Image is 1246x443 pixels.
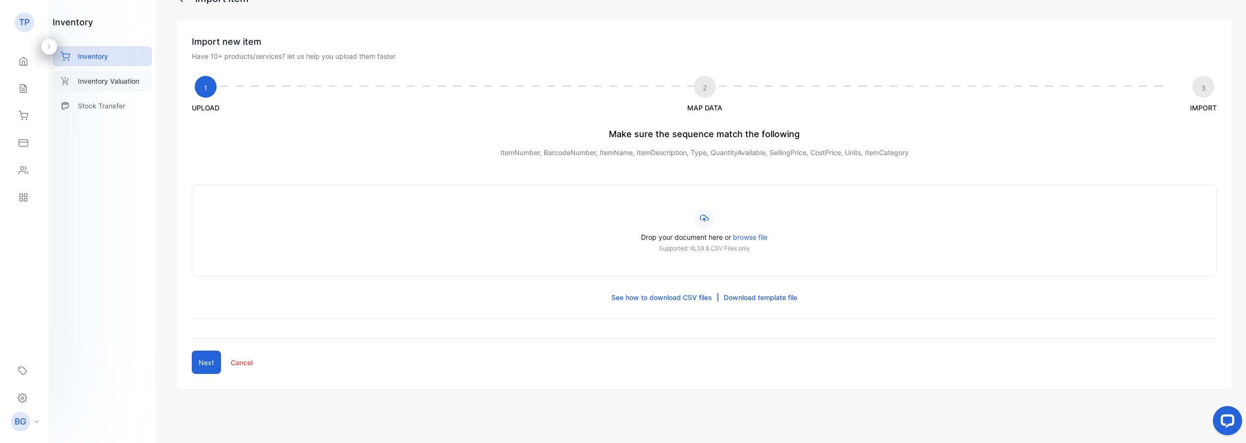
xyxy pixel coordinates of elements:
[733,233,768,241] span: browse file
[53,71,152,91] a: Inventory Valuation
[1190,103,1217,113] span: IMPORT
[78,51,108,61] p: Inventory
[724,292,797,302] a: Download template file
[192,103,220,113] span: UPLOAD
[1201,83,1206,93] button: 3
[216,244,1193,253] p: Supported: XLSX & CSV Files only
[15,415,26,428] p: BG
[1205,402,1246,443] iframe: LiveChat chat widget
[611,292,712,302] p: See how to download CSV files
[192,35,1217,48] p: Import new item
[19,16,30,29] p: TP
[53,46,152,66] a: Inventory
[703,83,707,93] button: 2
[204,83,207,93] button: 1
[687,103,722,113] span: MAP DATA
[192,127,1217,141] p: Make sure the sequence match the following
[78,101,125,111] p: Stock Transfer
[231,357,253,368] p: Cancel
[53,96,152,116] a: Stock Transfer
[53,16,93,29] h1: inventory
[78,76,139,86] p: Inventory Valuation
[192,51,1217,61] p: Have 10+ products/services? let us help you upload them faster
[192,147,1217,158] p: ItemNumber, BarcodeNumber, ItemName, ItemDescription, Type, QuantityAvailable, SellingPrice, Cost...
[641,233,731,241] span: Drop your document here or
[192,351,221,374] button: Next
